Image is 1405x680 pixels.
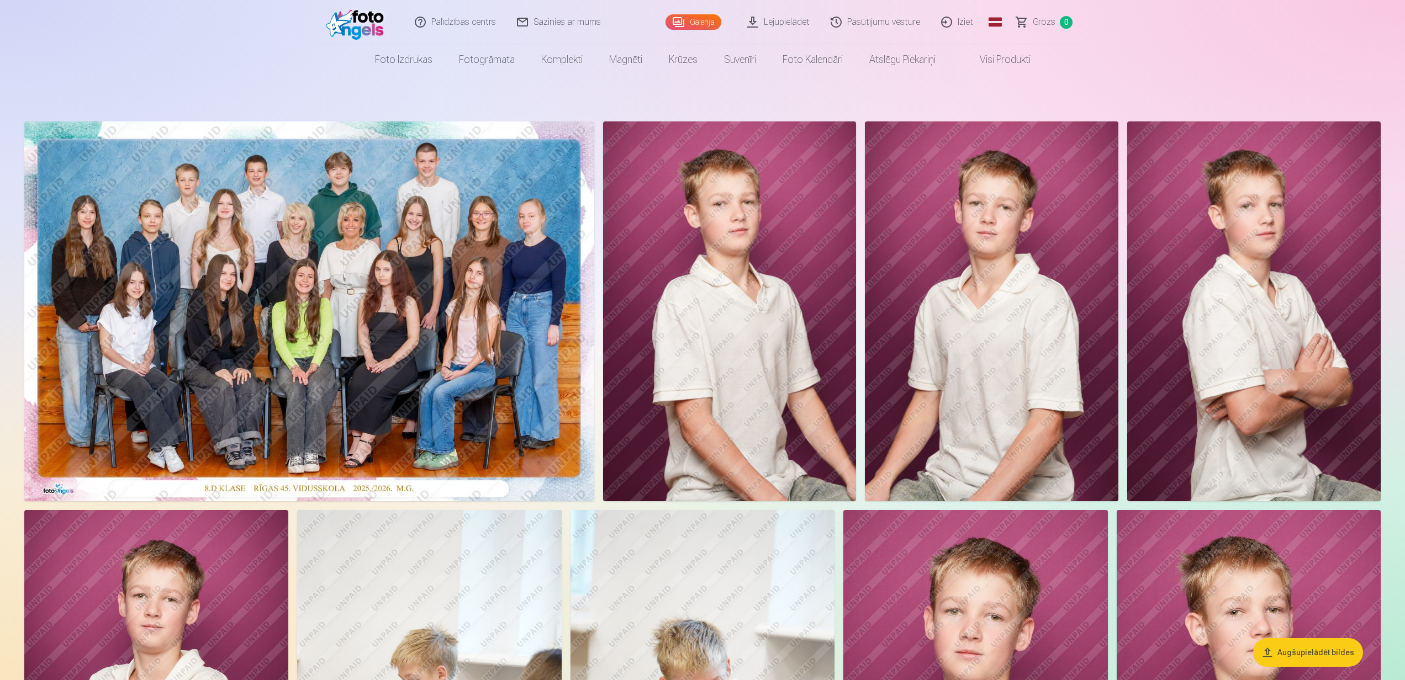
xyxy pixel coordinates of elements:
a: Foto izdrukas [362,44,446,75]
span: 0 [1060,16,1073,29]
a: Magnēti [596,44,656,75]
span: Grozs [1033,15,1055,29]
a: Komplekti [528,44,596,75]
a: Fotogrāmata [446,44,528,75]
a: Visi produkti [949,44,1044,75]
a: Krūzes [656,44,711,75]
img: /fa1 [326,4,389,40]
a: Galerija [665,14,721,30]
a: Suvenīri [711,44,769,75]
a: Atslēgu piekariņi [856,44,949,75]
button: Augšupielādēt bildes [1253,638,1363,667]
a: Foto kalendāri [769,44,856,75]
